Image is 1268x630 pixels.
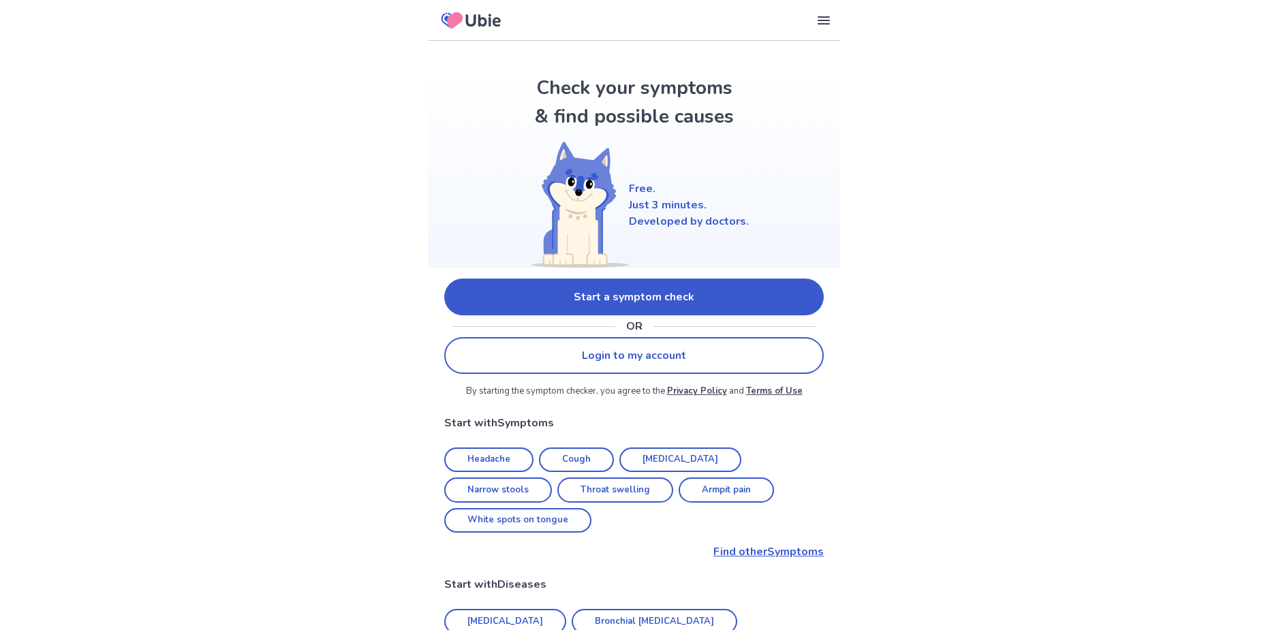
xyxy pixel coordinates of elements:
a: Narrow stools [444,477,552,503]
img: Shiba (Welcome) [520,142,629,268]
a: Find otherSymptoms [444,544,824,560]
a: Login to my account [444,337,824,374]
p: Find other Symptoms [444,544,824,560]
p: Just 3 minutes. [629,197,749,213]
a: Throat swelling [557,477,673,503]
a: Terms of Use [746,385,803,397]
a: Privacy Policy [667,385,727,397]
p: Developed by doctors. [629,213,749,230]
p: Free. [629,180,749,197]
p: Start with Symptoms [444,415,824,431]
h1: Check your symptoms & find possible causes [532,74,737,131]
a: Armpit pain [679,477,774,503]
a: White spots on tongue [444,508,591,533]
p: OR [626,318,643,334]
a: [MEDICAL_DATA] [619,447,741,473]
a: Headache [444,447,534,473]
a: Start a symptom check [444,279,824,315]
p: By starting the symptom checker, you agree to the and [444,385,824,398]
a: Cough [539,447,614,473]
p: Start with Diseases [444,576,824,593]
